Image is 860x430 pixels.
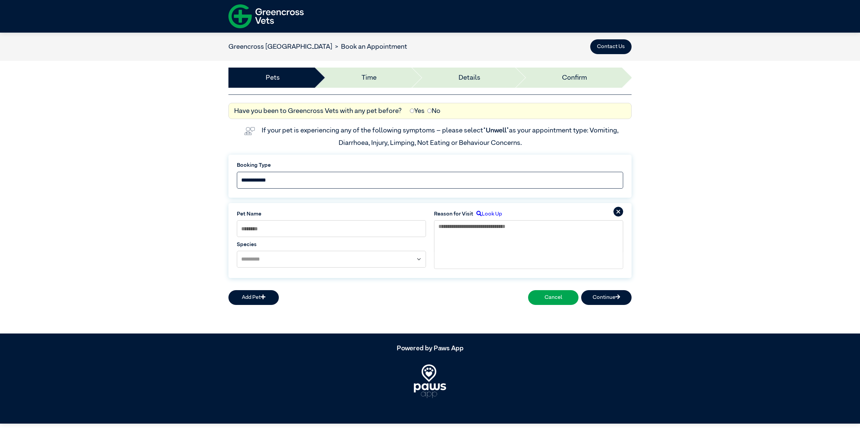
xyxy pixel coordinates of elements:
nav: breadcrumb [228,42,407,52]
button: Continue [581,290,632,305]
label: Booking Type [237,161,623,169]
label: Species [237,241,426,249]
img: f-logo [228,2,304,31]
input: Yes [410,109,414,113]
a: Greencross [GEOGRAPHIC_DATA] [228,43,332,50]
button: Cancel [528,290,578,305]
li: Book an Appointment [332,42,407,52]
button: Add Pet [228,290,279,305]
label: Have you been to Greencross Vets with any pet before? [234,106,402,116]
label: Look Up [473,210,502,218]
img: PawsApp [414,364,446,398]
label: If your pet is experiencing any of the following symptoms – please select as your appointment typ... [262,127,620,146]
label: No [427,106,440,116]
img: vet [242,124,258,138]
h5: Powered by Paws App [228,344,632,352]
label: Pet Name [237,210,426,218]
span: “Unwell” [483,127,509,134]
label: Reason for Visit [434,210,473,218]
label: Yes [410,106,425,116]
input: No [427,109,432,113]
a: Pets [266,73,280,83]
button: Contact Us [590,39,632,54]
